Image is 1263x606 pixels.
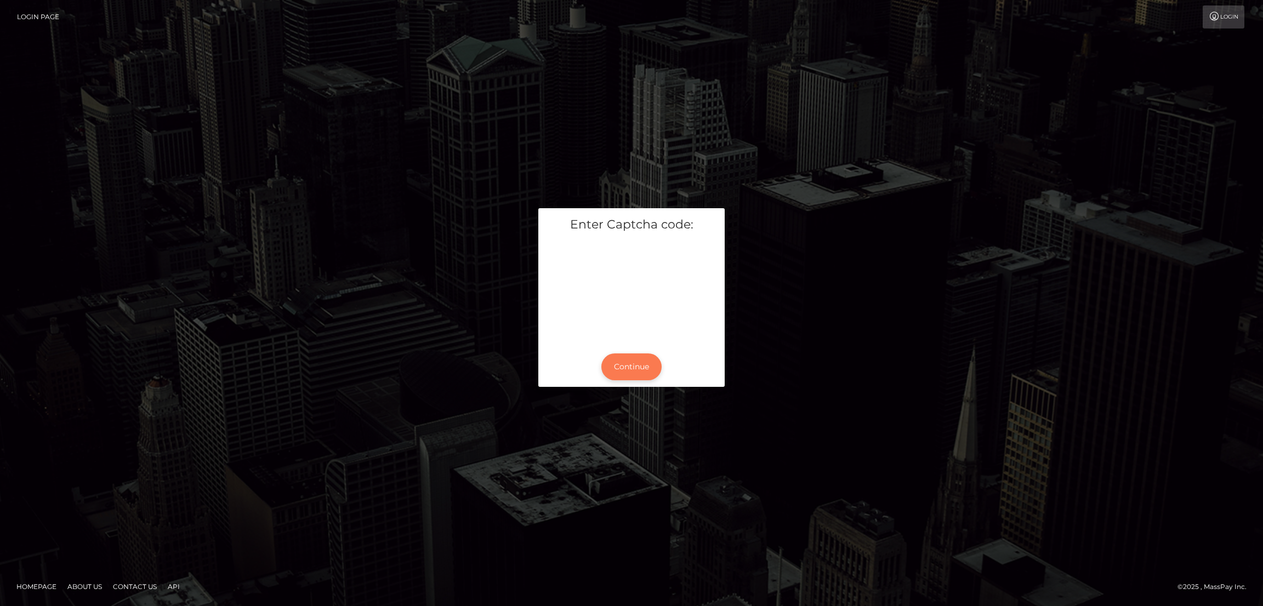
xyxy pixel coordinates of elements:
a: API [163,578,184,595]
h5: Enter Captcha code: [547,216,716,233]
button: Continue [601,353,662,380]
a: Homepage [12,578,61,595]
div: © 2025 , MassPay Inc. [1177,581,1255,593]
a: Login [1203,5,1244,28]
a: About Us [63,578,106,595]
a: Login Page [17,5,59,28]
iframe: mtcaptcha [547,241,716,338]
a: Contact Us [109,578,161,595]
